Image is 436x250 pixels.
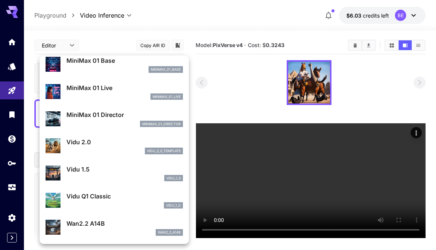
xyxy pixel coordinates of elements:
div: MiniMax 01 Baseminimax_01_base [46,53,183,76]
p: Wan2.2 A14B [66,219,183,228]
p: minimax_01_base [151,67,181,72]
p: MiniMax 01 Live [66,83,183,92]
p: Vidu 2.0 [66,138,183,146]
p: Vidu Q1 Classic [66,192,183,201]
p: vidu_2_0_template [147,148,181,154]
p: MiniMax 01 Director [66,110,183,119]
p: vidu_1_0 [166,203,181,208]
p: MiniMax 01 Base [66,56,183,65]
p: minimax_01_director [142,121,181,127]
p: Vidu 1.5 [66,165,183,174]
div: Vidu 1.5vidu_1_5 [46,162,183,185]
div: MiniMax 01 Liveminimax_01_live [46,80,183,103]
div: Wan2.2 A14Bwan2_2_a14b [46,216,183,239]
p: wan2_2_a14b [158,230,181,235]
div: Vidu Q1 Classicvidu_1_0 [46,189,183,212]
div: MiniMax 01 Directorminimax_01_director [46,107,183,130]
p: minimax_01_live [153,94,181,99]
div: Vidu 2.0vidu_2_0_template [46,135,183,157]
p: vidu_1_5 [166,176,181,181]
